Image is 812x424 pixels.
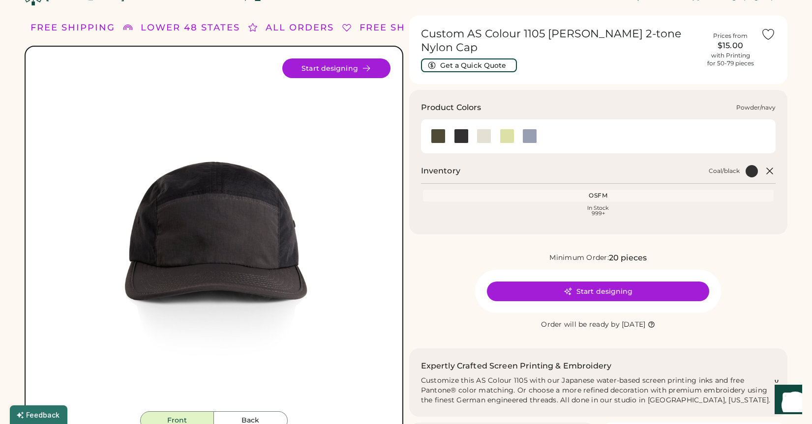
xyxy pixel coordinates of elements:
[141,21,240,34] div: LOWER 48 STATES
[707,52,754,67] div: with Printing for 50-79 pieces
[266,21,334,34] div: ALL ORDERS
[421,27,700,55] h1: Custom AS Colour 1105 [PERSON_NAME] 2-tone Nylon Cap
[425,192,772,199] div: OSFM
[37,58,391,411] img: 1105 - Coal/black Front Image
[609,252,647,264] div: 20 pieces
[713,32,748,40] div: Prices from
[622,320,646,330] div: [DATE]
[30,21,115,34] div: FREE SHIPPING
[421,376,776,405] div: Customize this AS Colour 1105 with our Japanese water-based screen printing inks and free Pantone...
[282,58,391,78] button: Start designing
[549,253,609,263] div: Minimum Order:
[706,40,755,52] div: $15.00
[421,360,612,372] h2: Expertly Crafted Screen Printing & Embroidery
[487,282,709,301] button: Start designing
[541,320,620,330] div: Order will be ready by
[360,21,444,34] div: FREE SHIPPING
[421,165,460,177] h2: Inventory
[765,380,808,422] iframe: Front Chat
[709,167,740,175] div: Coal/black
[37,58,391,411] div: 1105 Style Image
[425,205,772,216] div: In Stock 999+
[736,104,776,112] div: Powder/navy
[421,58,517,72] button: Get a Quick Quote
[421,102,481,113] h3: Product Colors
